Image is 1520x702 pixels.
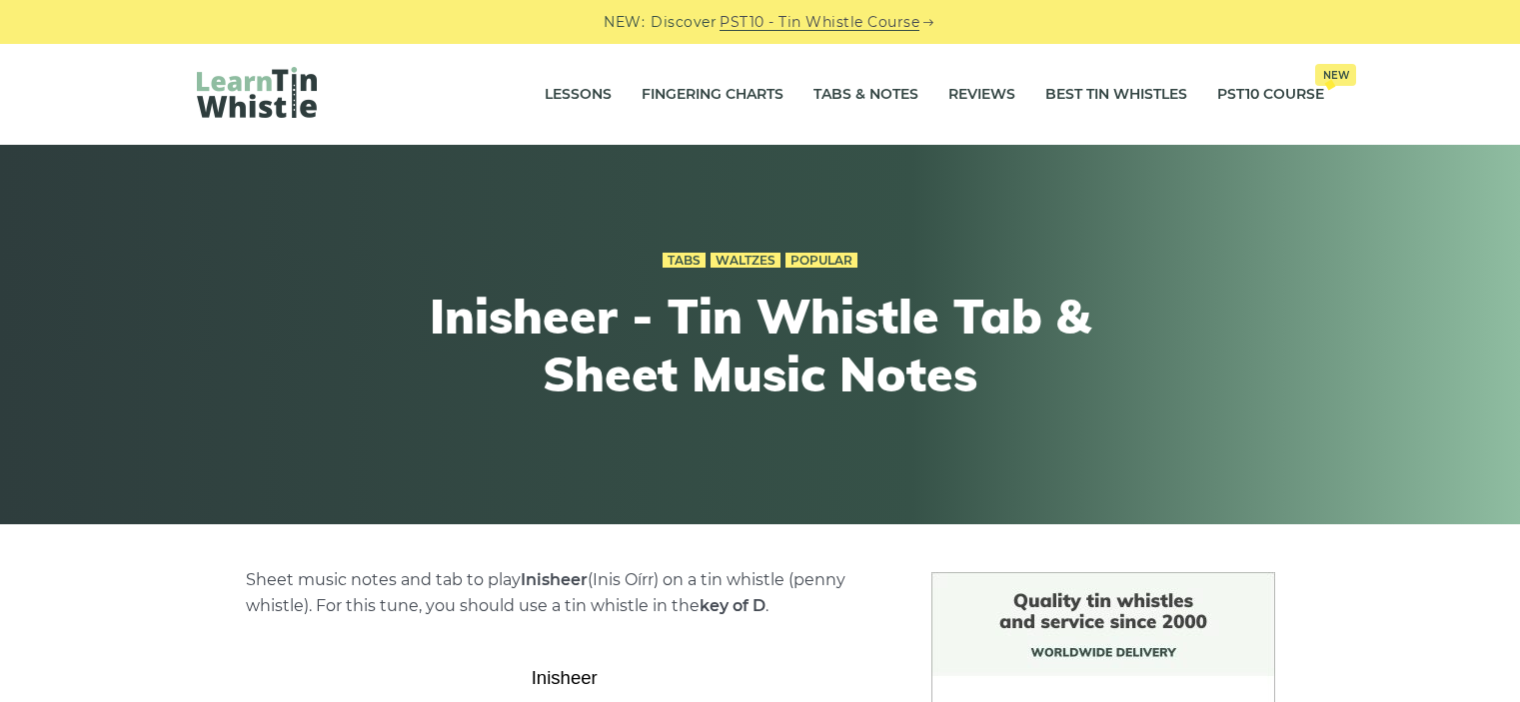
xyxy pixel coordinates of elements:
[393,288,1128,402] h1: Inisheer - Tin Whistle Tab & Sheet Music Notes
[711,253,780,269] a: Waltzes
[1045,70,1187,120] a: Best Tin Whistles
[642,70,783,120] a: Fingering Charts
[521,570,588,589] strong: Inisheer
[1217,70,1324,120] a: PST10 CourseNew
[948,70,1015,120] a: Reviews
[785,253,857,269] a: Popular
[663,253,706,269] a: Tabs
[813,70,918,120] a: Tabs & Notes
[545,70,612,120] a: Lessons
[1315,64,1356,86] span: New
[197,67,317,118] img: LearnTinWhistle.com
[700,596,765,615] strong: key of D
[246,567,883,619] p: Sheet music notes and tab to play (Inis Oírr) on a tin whistle (penny whistle). For this tune, yo...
